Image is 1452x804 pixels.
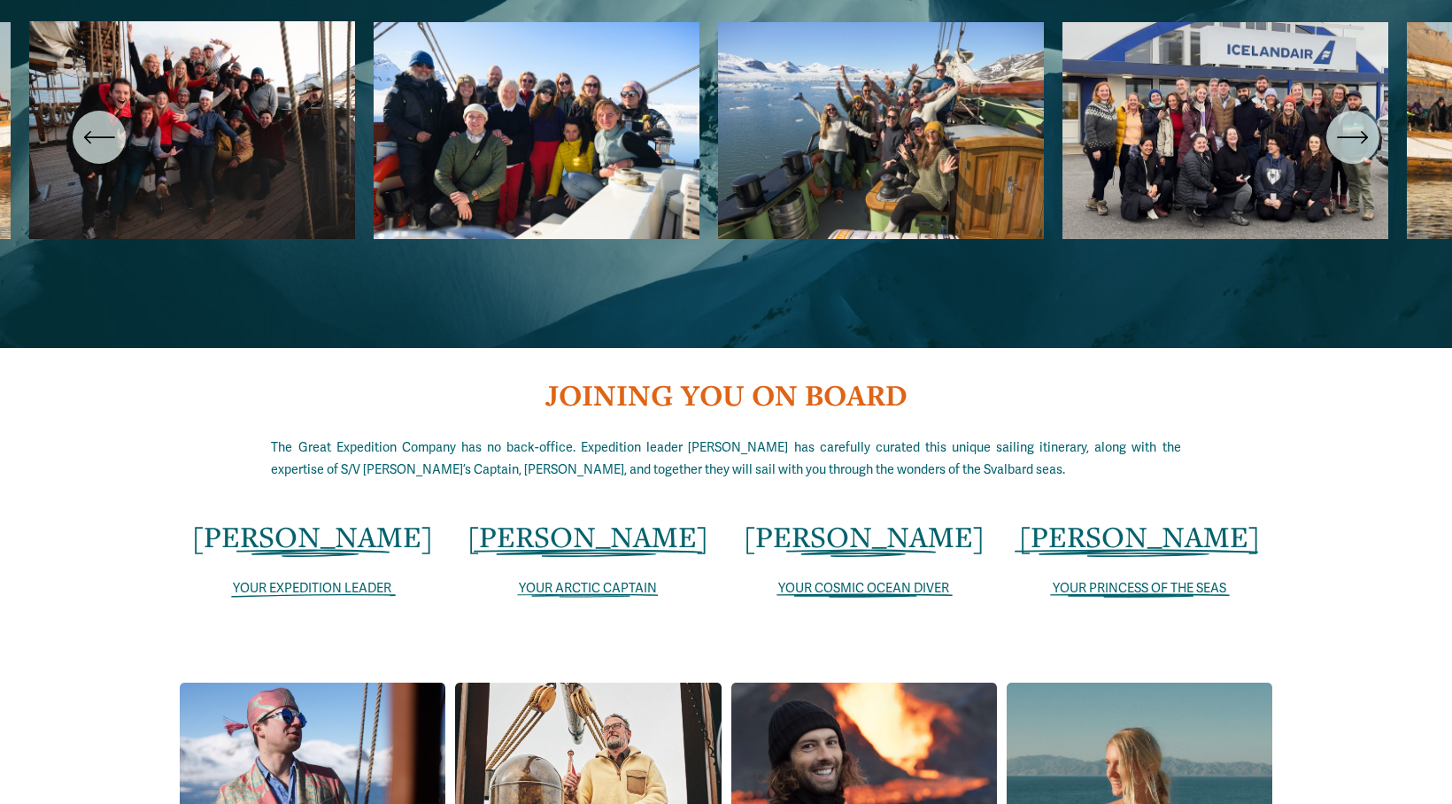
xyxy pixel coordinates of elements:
span: YOUR COSMIC OCEAN DIVER [778,581,949,596]
span: YOUR EXPEDITION LEADER [233,581,391,596]
span: The Great Expedition Company has no back-office. Expedition leader [PERSON_NAME] has carefully cu... [271,440,1180,478]
strong: JOINING YOU ON BOARD [545,375,907,414]
span: YOUR ARCTIC CAPTAIN [519,581,657,596]
span: [PERSON_NAME] [744,517,985,555]
button: Previous [73,111,126,164]
span: [PERSON_NAME] [1019,517,1260,555]
span: [PERSON_NAME] [467,517,708,555]
span: [PERSON_NAME] [192,517,433,555]
button: Next [1326,111,1379,164]
span: YOUR PRINCESS OF THE SEAS [1053,581,1226,596]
